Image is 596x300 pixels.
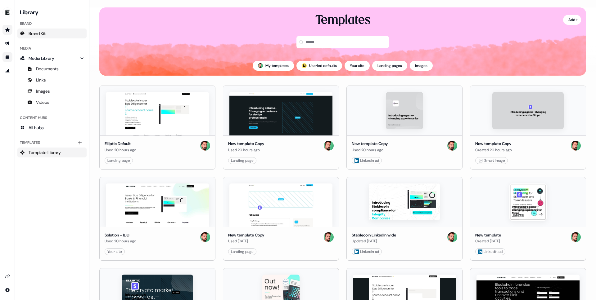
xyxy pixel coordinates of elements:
img: Phill [447,232,457,242]
div: Elliptic Default [105,141,136,147]
button: New templateNew templateCreated [DATE]Phill LinkedIn ad [470,177,586,261]
img: Phill [571,232,581,242]
button: New template CopyNew template CopyCreated 20 hours agoPhill Smart image [470,86,586,170]
div: Created [DATE] [475,238,501,244]
a: All hubs [17,123,87,133]
a: Go to integrations [2,271,12,281]
button: Your site [345,61,370,71]
button: Landing pages [372,61,407,71]
div: ; [302,63,307,68]
span: Links [36,77,46,83]
div: Updated [DATE] [352,238,396,244]
a: Go to prospects [2,25,12,35]
span: Template Library [29,149,61,156]
div: New template [475,232,501,238]
button: New template CopyNew template CopyUsed [DATE]PhillLanding page [223,177,339,261]
img: Solution - IDD [106,183,209,227]
a: Brand Kit [17,29,87,38]
div: New template Copy [228,141,264,147]
button: userled logo;Userled defaults [296,61,342,71]
img: userled logo [302,63,307,68]
div: Used 20 hours ago [228,147,264,153]
img: Phill [324,232,334,242]
img: Phill [200,141,210,151]
img: New template Copy [229,92,332,135]
span: Brand Kit [29,30,46,37]
div: LinkedIn ad [354,157,379,164]
div: Landing page [231,157,254,164]
div: Solution - IDD [105,232,136,238]
button: Elliptic DefaultElliptic DefaultUsed 20 hours agoPhillLanding page [99,86,215,170]
a: Images [17,86,87,96]
a: Go to templates [2,52,12,62]
img: Phill [324,141,334,151]
div: Stablecoin LinkedIn wide [352,232,396,238]
a: Template Library [17,148,87,157]
button: Solution - IDDSolution - IDDUsed 20 hours agoPhillYour site [99,177,215,261]
div: Your site [107,249,122,255]
img: New template Copy [386,92,423,129]
div: Created 20 hours ago [475,147,512,153]
div: New template Copy [475,141,512,147]
button: New template CopyNew template CopyUsed 20 hours agoPhillLanding page [223,86,339,170]
a: Videos [17,97,87,107]
span: Videos [36,99,49,105]
button: New template CopyNew template CopyUsed 20 hours agoPhill LinkedIn ad [346,86,463,170]
img: New template Copy [492,92,563,129]
div: LinkedIn ad [354,249,379,255]
div: New template Copy [228,232,264,238]
img: Stablecoin LinkedIn wide [369,183,440,221]
div: Used 20 hours ago [352,147,388,153]
span: Documents [36,66,59,72]
button: Add [563,15,581,25]
div: Templates [17,138,87,148]
img: New template Copy [229,183,332,227]
div: Used 20 hours ago [105,147,136,153]
h3: Library [17,7,87,16]
div: New template Copy [352,141,388,147]
a: Go to attribution [2,66,12,76]
img: Phill [571,141,581,151]
span: Media Library [29,55,54,61]
button: Images [410,61,433,71]
span: Images [36,88,50,94]
img: Phill [447,141,457,151]
img: Elliptic Default [106,92,209,135]
a: Go to outbound experience [2,38,12,48]
a: Documents [17,64,87,74]
img: Phill [200,232,210,242]
div: Templates [315,12,370,29]
div: Smart image [478,157,505,164]
div: LinkedIn ad [478,249,503,255]
a: Media Library [17,53,87,63]
button: My templates [253,61,294,71]
div: Landing page [231,249,254,255]
img: New template [509,183,547,221]
div: Landing page [107,157,130,164]
a: Links [17,75,87,85]
div: Used [DATE] [228,238,264,244]
button: Stablecoin LinkedIn wide Stablecoin LinkedIn wideUpdated [DATE]Phill LinkedIn ad [346,177,463,261]
div: Brand [17,19,87,29]
div: Media [17,43,87,53]
span: All hubs [29,125,44,131]
div: Used 20 hours ago [105,238,136,244]
div: Content Hubs [17,113,87,123]
a: Go to integrations [2,285,12,295]
img: Phill [258,63,263,68]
